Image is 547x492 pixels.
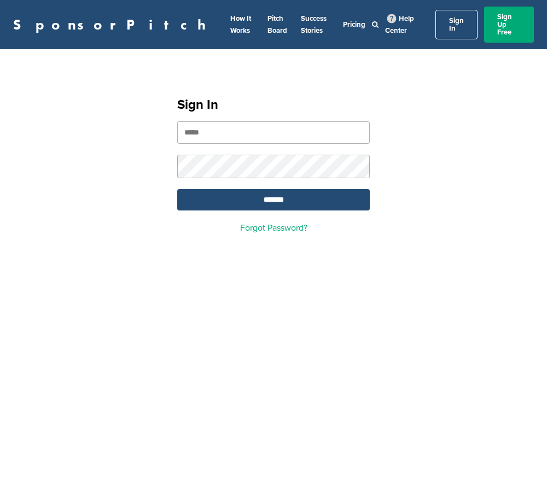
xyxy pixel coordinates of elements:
a: Forgot Password? [240,222,307,233]
a: Sign In [435,10,478,39]
a: Help Center [385,12,414,37]
a: SponsorPitch [13,17,213,32]
a: Sign Up Free [484,7,534,43]
a: Pricing [343,20,365,29]
a: Success Stories [301,14,327,35]
a: How It Works [230,14,251,35]
h1: Sign In [177,95,370,115]
a: Pitch Board [267,14,287,35]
